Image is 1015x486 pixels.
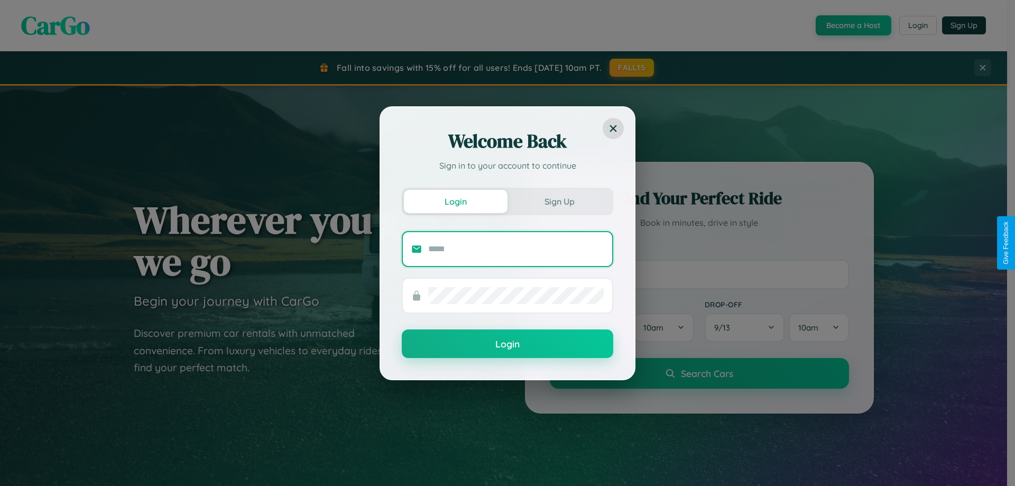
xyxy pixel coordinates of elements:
[1002,222,1010,264] div: Give Feedback
[402,159,613,172] p: Sign in to your account to continue
[402,329,613,358] button: Login
[508,190,611,213] button: Sign Up
[402,129,613,154] h2: Welcome Back
[404,190,508,213] button: Login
